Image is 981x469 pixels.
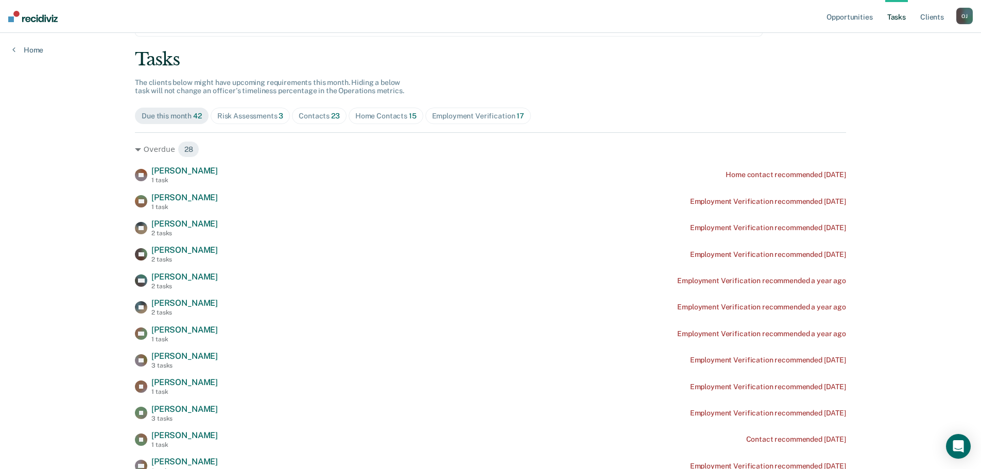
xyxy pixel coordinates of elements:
[677,276,846,285] div: Employment Verification recommended a year ago
[135,78,404,95] span: The clients below might have upcoming requirements this month. Hiding a below task will not chang...
[517,112,524,120] span: 17
[690,409,846,418] div: Employment Verification recommended [DATE]
[726,170,846,179] div: Home contact recommended [DATE]
[432,112,524,120] div: Employment Verification
[151,325,218,335] span: [PERSON_NAME]
[690,356,846,364] div: Employment Verification recommended [DATE]
[151,336,218,343] div: 1 task
[217,112,284,120] div: Risk Assessments
[151,203,218,211] div: 1 task
[956,8,973,24] button: OJ
[151,351,218,361] span: [PERSON_NAME]
[151,166,218,176] span: [PERSON_NAME]
[151,415,218,422] div: 3 tasks
[299,112,340,120] div: Contacts
[151,377,218,387] span: [PERSON_NAME]
[355,112,417,120] div: Home Contacts
[151,177,218,184] div: 1 task
[151,298,218,308] span: [PERSON_NAME]
[151,404,218,414] span: [PERSON_NAME]
[409,112,417,120] span: 15
[690,383,846,391] div: Employment Verification recommended [DATE]
[151,256,218,263] div: 2 tasks
[142,112,202,120] div: Due this month
[677,329,846,338] div: Employment Verification recommended a year ago
[746,435,846,444] div: Contact recommended [DATE]
[690,223,846,232] div: Employment Verification recommended [DATE]
[151,283,218,290] div: 2 tasks
[151,457,218,466] span: [PERSON_NAME]
[151,441,218,448] div: 1 task
[331,112,340,120] span: 23
[193,112,202,120] span: 42
[151,362,218,369] div: 3 tasks
[151,230,218,237] div: 2 tasks
[135,49,846,70] div: Tasks
[946,434,971,459] div: Open Intercom Messenger
[151,272,218,282] span: [PERSON_NAME]
[956,8,973,24] div: O J
[677,303,846,311] div: Employment Verification recommended a year ago
[8,11,58,22] img: Recidiviz
[690,197,846,206] div: Employment Verification recommended [DATE]
[178,141,200,158] span: 28
[135,141,846,158] div: Overdue 28
[151,193,218,202] span: [PERSON_NAME]
[151,430,218,440] span: [PERSON_NAME]
[279,112,283,120] span: 3
[12,45,43,55] a: Home
[690,250,846,259] div: Employment Verification recommended [DATE]
[151,245,218,255] span: [PERSON_NAME]
[151,219,218,229] span: [PERSON_NAME]
[151,388,218,395] div: 1 task
[151,309,218,316] div: 2 tasks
